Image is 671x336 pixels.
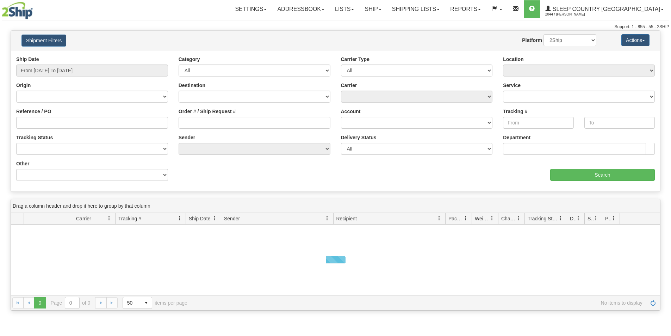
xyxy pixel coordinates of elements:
label: Service [503,82,521,89]
a: Carrier filter column settings [103,212,115,224]
label: Account [341,108,361,115]
span: 50 [127,299,136,306]
label: Destination [179,82,205,89]
label: Other [16,160,29,167]
label: Tracking # [503,108,527,115]
span: select [141,297,152,308]
label: Carrier [341,82,357,89]
span: Ship Date [189,215,210,222]
a: Tracking # filter column settings [174,212,186,224]
label: Reference / PO [16,108,51,115]
span: Packages [448,215,463,222]
label: Category [179,56,200,63]
div: Support: 1 - 855 - 55 - 2SHIP [2,24,669,30]
span: Carrier [76,215,91,222]
span: Page sizes drop down [123,297,152,309]
a: Ship [359,0,386,18]
a: Packages filter column settings [460,212,472,224]
span: Page 0 [34,297,45,308]
a: Lists [330,0,359,18]
a: Delivery Status filter column settings [572,212,584,224]
label: Sender [179,134,195,141]
a: Refresh [647,297,659,308]
span: Pickup Status [605,215,611,222]
span: Sleep Country [GEOGRAPHIC_DATA] [551,6,660,12]
label: Department [503,134,530,141]
input: Search [550,169,655,181]
a: Sleep Country [GEOGRAPHIC_DATA] 2044 / [PERSON_NAME] [540,0,669,18]
span: Recipient [336,215,357,222]
span: Weight [475,215,490,222]
label: Delivery Status [341,134,377,141]
a: Ship Date filter column settings [209,212,221,224]
span: No items to display [197,300,642,306]
span: items per page [123,297,187,309]
span: Tracking Status [528,215,558,222]
label: Ship Date [16,56,39,63]
span: 2044 / [PERSON_NAME] [545,11,598,18]
a: Settings [230,0,272,18]
a: Shipping lists [387,0,445,18]
button: Shipment Filters [21,35,66,47]
a: Pickup Status filter column settings [608,212,620,224]
label: Tracking Status [16,134,53,141]
a: Reports [445,0,486,18]
label: Origin [16,82,31,89]
span: Shipment Issues [588,215,594,222]
label: Carrier Type [341,56,369,63]
div: grid grouping header [11,199,660,213]
a: Tracking Status filter column settings [555,212,567,224]
a: Shipment Issues filter column settings [590,212,602,224]
a: Weight filter column settings [486,212,498,224]
a: Charge filter column settings [512,212,524,224]
a: Addressbook [272,0,330,18]
a: Sender filter column settings [321,212,333,224]
input: From [503,117,573,129]
span: Delivery Status [570,215,576,222]
input: To [584,117,655,129]
label: Order # / Ship Request # [179,108,236,115]
label: Location [503,56,523,63]
span: Page of 0 [51,297,91,309]
button: Actions [621,34,650,46]
a: Recipient filter column settings [433,212,445,224]
label: Platform [522,37,542,44]
img: logo2044.jpg [2,2,33,19]
span: Sender [224,215,240,222]
span: Tracking # [118,215,141,222]
span: Charge [501,215,516,222]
